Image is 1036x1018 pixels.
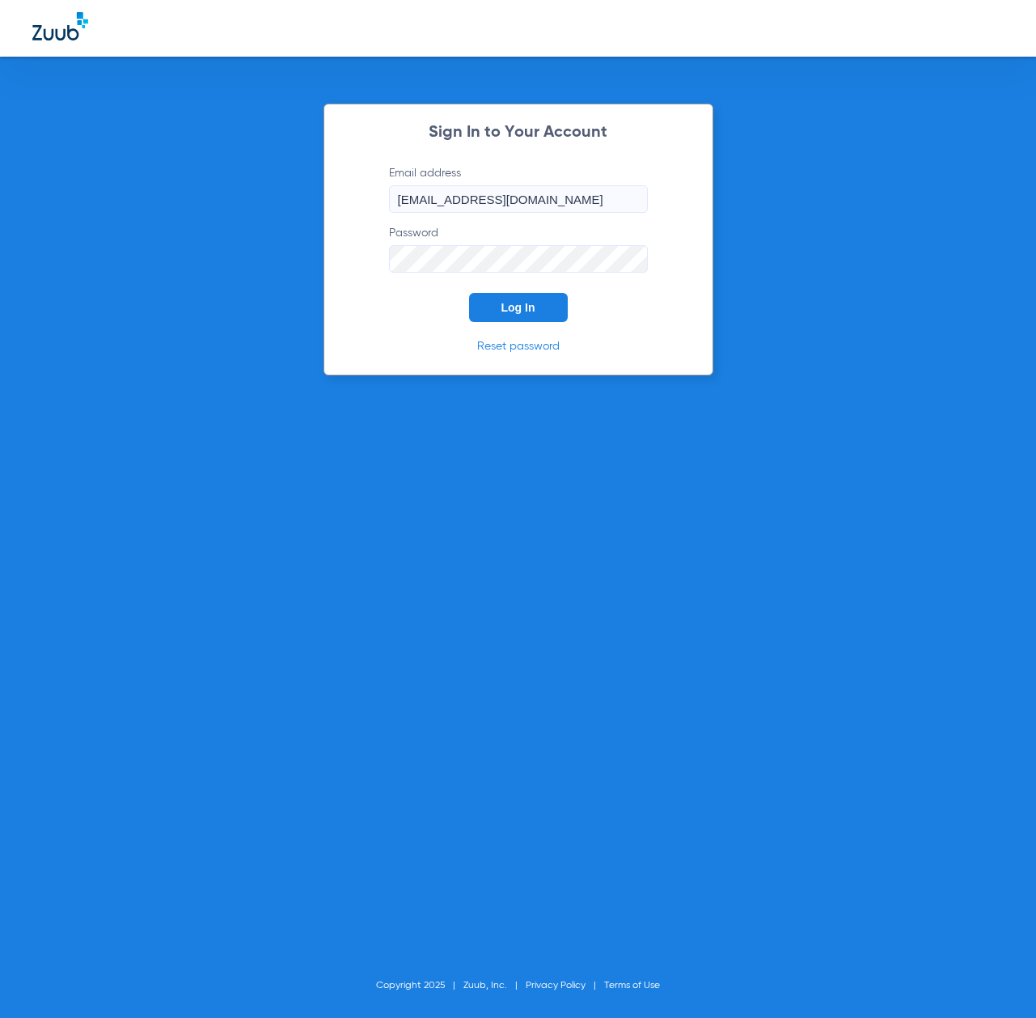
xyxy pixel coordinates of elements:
[376,978,463,994] li: Copyright 2025
[526,981,586,990] a: Privacy Policy
[32,12,88,40] img: Zuub Logo
[389,185,648,213] input: Email address
[365,125,672,141] h2: Sign In to Your Account
[955,940,1036,1018] iframe: Chat Widget
[477,341,560,352] a: Reset password
[501,301,535,314] span: Log In
[389,245,648,273] input: Password
[604,981,660,990] a: Terms of Use
[389,225,648,273] label: Password
[463,978,526,994] li: Zuub, Inc.
[469,293,568,322] button: Log In
[389,165,648,213] label: Email address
